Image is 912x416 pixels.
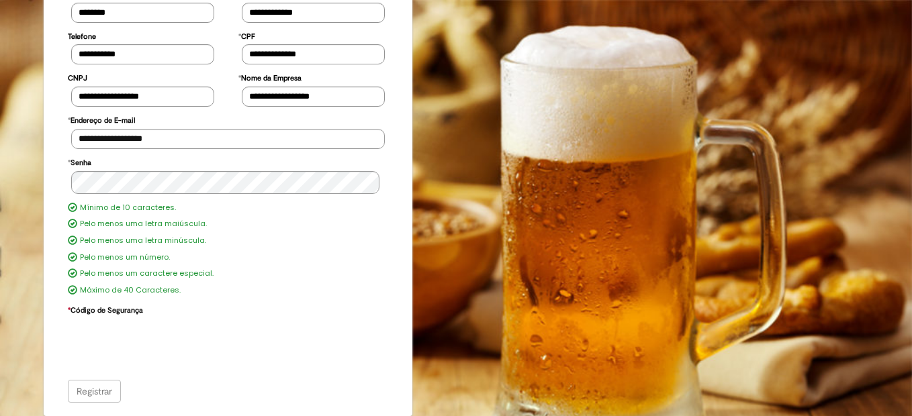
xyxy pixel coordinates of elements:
[68,67,87,87] label: CNPJ
[80,252,170,263] label: Pelo menos um número.
[68,109,135,129] label: Endereço de E-mail
[238,67,302,87] label: Nome da Empresa
[80,285,181,296] label: Máximo de 40 Caracteres.
[68,299,143,319] label: Código de Segurança
[80,219,207,229] label: Pelo menos uma letra maiúscula.
[68,25,96,45] label: Telefone
[80,236,206,246] label: Pelo menos uma letra minúscula.
[71,318,275,370] iframe: reCAPTCHA
[68,152,91,171] label: Senha
[80,268,214,279] label: Pelo menos um caractere especial.
[238,25,255,45] label: CPF
[80,203,176,213] label: Mínimo de 10 caracteres.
